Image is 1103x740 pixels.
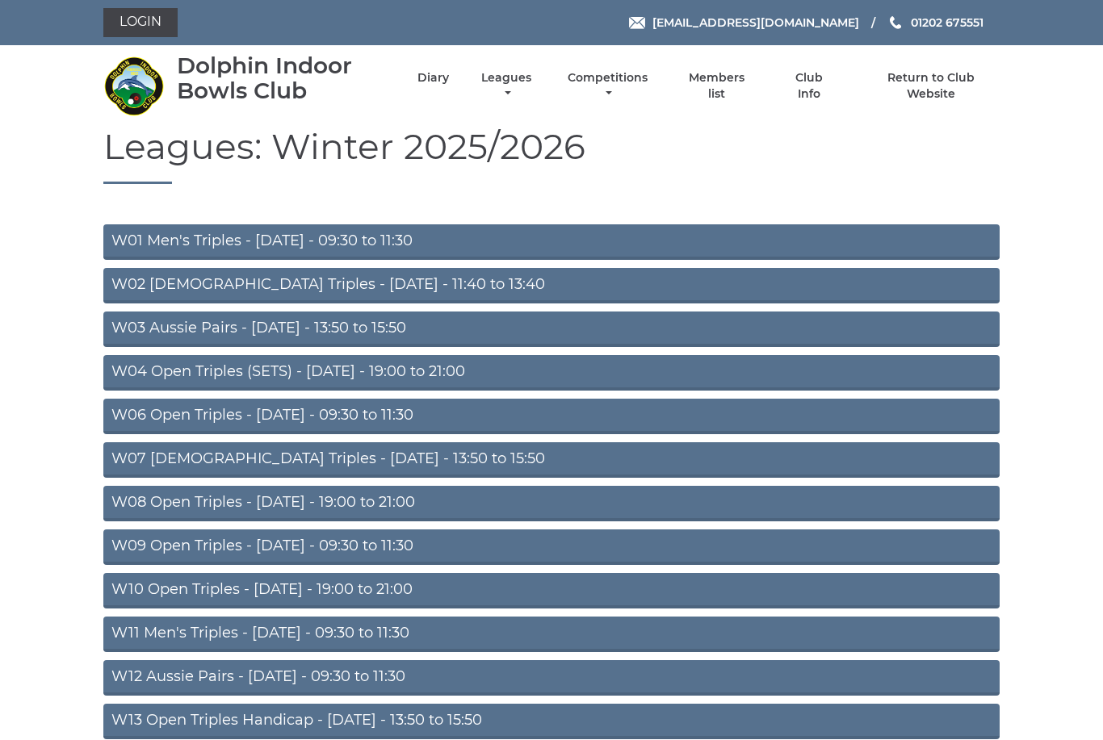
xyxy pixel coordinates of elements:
[103,617,1000,652] a: W11 Men's Triples - [DATE] - 09:30 to 11:30
[103,660,1000,696] a: W12 Aussie Pairs - [DATE] - 09:30 to 11:30
[103,399,1000,434] a: W06 Open Triples - [DATE] - 09:30 to 11:30
[103,529,1000,565] a: W09 Open Triples - [DATE] - 09:30 to 11:30
[629,14,859,31] a: Email [EMAIL_ADDRESS][DOMAIN_NAME]
[887,14,983,31] a: Phone us 01202 675551
[103,573,1000,608] a: W10 Open Triples - [DATE] - 19:00 to 21:00
[103,442,1000,478] a: W07 [DEMOGRAPHIC_DATA] Triples - [DATE] - 13:50 to 15:50
[103,224,1000,260] a: W01 Men's Triples - [DATE] - 09:30 to 11:30
[103,268,1000,303] a: W02 [DEMOGRAPHIC_DATA] Triples - [DATE] - 11:40 to 13:40
[863,70,1000,102] a: Return to Club Website
[782,70,835,102] a: Club Info
[103,56,164,116] img: Dolphin Indoor Bowls Club
[103,486,1000,521] a: W08 Open Triples - [DATE] - 19:00 to 21:00
[564,70,652,102] a: Competitions
[680,70,754,102] a: Members list
[629,17,645,29] img: Email
[652,15,859,30] span: [EMAIL_ADDRESS][DOMAIN_NAME]
[417,70,449,86] a: Diary
[477,70,535,102] a: Leagues
[103,311,1000,347] a: W03 Aussie Pairs - [DATE] - 13:50 to 15:50
[890,16,901,29] img: Phone us
[103,8,178,37] a: Login
[103,704,1000,739] a: W13 Open Triples Handicap - [DATE] - 13:50 to 15:50
[103,355,1000,391] a: W04 Open Triples (SETS) - [DATE] - 19:00 to 21:00
[177,53,389,103] div: Dolphin Indoor Bowls Club
[103,127,1000,184] h1: Leagues: Winter 2025/2026
[911,15,983,30] span: 01202 675551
